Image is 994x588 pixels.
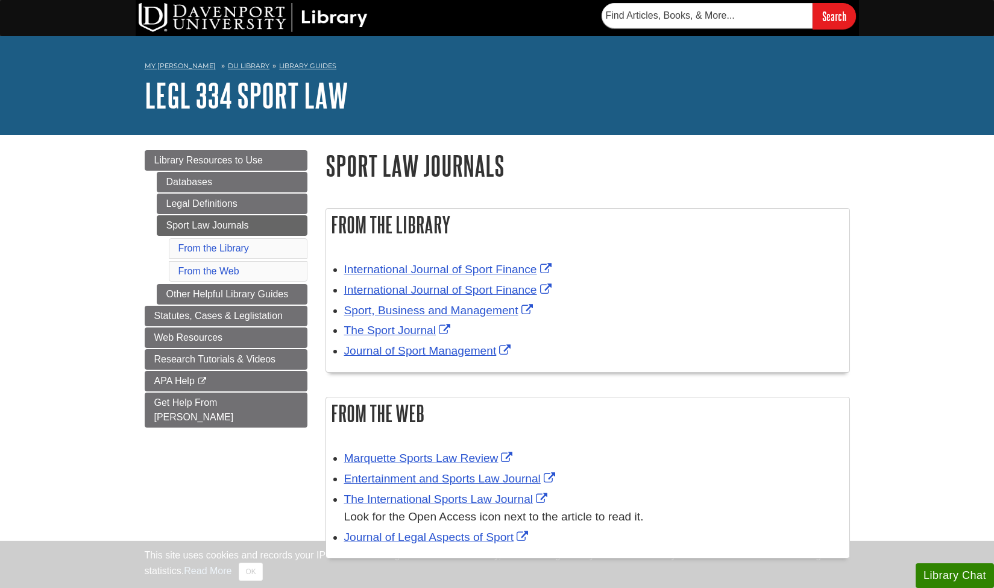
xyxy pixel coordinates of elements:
a: DU Library [228,62,269,70]
h1: Sport Law Journals [326,150,850,181]
a: Link opens in new window [344,472,558,485]
a: Link opens in new window [344,283,555,296]
a: Sport Law Journals [157,215,307,236]
a: Statutes, Cases & Leglistation [145,306,307,326]
a: Other Helpful Library Guides [157,284,307,305]
a: Link opens in new window [344,531,532,543]
a: From the Web [178,266,239,276]
a: Web Resources [145,327,307,348]
span: Library Resources to Use [154,155,263,165]
nav: breadcrumb [145,58,850,77]
a: Read More [184,566,231,576]
form: Searches DU Library's articles, books, and more [602,3,856,29]
a: Legal Definitions [157,194,307,214]
button: Library Chat [916,563,994,588]
input: Find Articles, Books, & More... [602,3,813,28]
div: Guide Page Menu [145,150,307,428]
img: DU Library [139,3,368,32]
a: From the Library [178,243,249,253]
a: Link opens in new window [344,344,514,357]
div: This site uses cookies and records your IP address for usage statistics. Additionally, we use Goo... [145,548,850,581]
a: APA Help [145,371,307,391]
a: My [PERSON_NAME] [145,61,216,71]
div: Look for the Open Access icon next to the article to read it. [344,508,843,526]
span: Statutes, Cases & Leglistation [154,311,283,321]
input: Search [813,3,856,29]
a: Library Resources to Use [145,150,307,171]
span: APA Help [154,376,195,386]
i: This link opens in a new window [197,378,207,385]
a: Get Help From [PERSON_NAME] [145,393,307,428]
h2: From the Web [326,397,849,429]
a: Link opens in new window [344,304,536,317]
span: Research Tutorials & Videos [154,354,276,364]
span: Web Resources [154,332,223,343]
a: Research Tutorials & Videos [145,349,307,370]
span: Get Help From [PERSON_NAME] [154,397,234,422]
a: Databases [157,172,307,192]
a: Link opens in new window [344,493,551,505]
a: Library Guides [279,62,336,70]
h2: From the Library [326,209,849,241]
a: Link opens in new window [344,452,516,464]
a: Link opens in new window [344,324,454,337]
a: LEGL 334 Sport Law [145,77,348,114]
button: Close [239,563,262,581]
a: Link opens in new window [344,263,555,276]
